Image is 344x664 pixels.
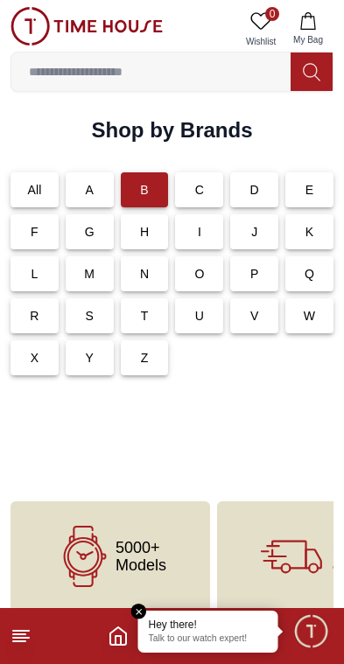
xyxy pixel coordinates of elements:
[292,612,331,651] div: Chat Widget
[265,7,279,21] span: 0
[108,626,129,647] a: Home
[84,265,95,283] p: M
[250,307,259,325] p: V
[286,33,330,46] span: My Bag
[11,7,163,45] img: ...
[31,223,39,241] p: F
[304,307,315,325] p: W
[31,349,39,367] p: X
[141,349,149,367] p: Z
[141,307,149,325] p: T
[131,604,147,619] em: Close tooltip
[250,265,259,283] p: P
[305,265,314,283] p: Q
[149,633,268,646] p: Talk to our watch expert!
[198,223,201,241] p: I
[195,307,204,325] p: U
[85,181,94,199] p: A
[30,307,39,325] p: R
[239,7,283,52] a: 0Wishlist
[250,181,259,199] p: D
[116,539,166,574] span: 5000+ Models
[140,223,149,241] p: H
[85,307,94,325] p: S
[149,618,268,632] div: Hey there!
[91,116,252,144] h2: Shop by Brands
[283,7,333,52] button: My Bag
[194,265,204,283] p: O
[305,181,314,199] p: E
[31,265,38,283] p: L
[140,265,149,283] p: N
[85,223,95,241] p: G
[239,35,283,48] span: Wishlist
[140,181,149,199] p: B
[195,181,204,199] p: C
[305,223,314,241] p: K
[85,349,94,367] p: Y
[27,181,41,199] p: All
[251,223,257,241] p: J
